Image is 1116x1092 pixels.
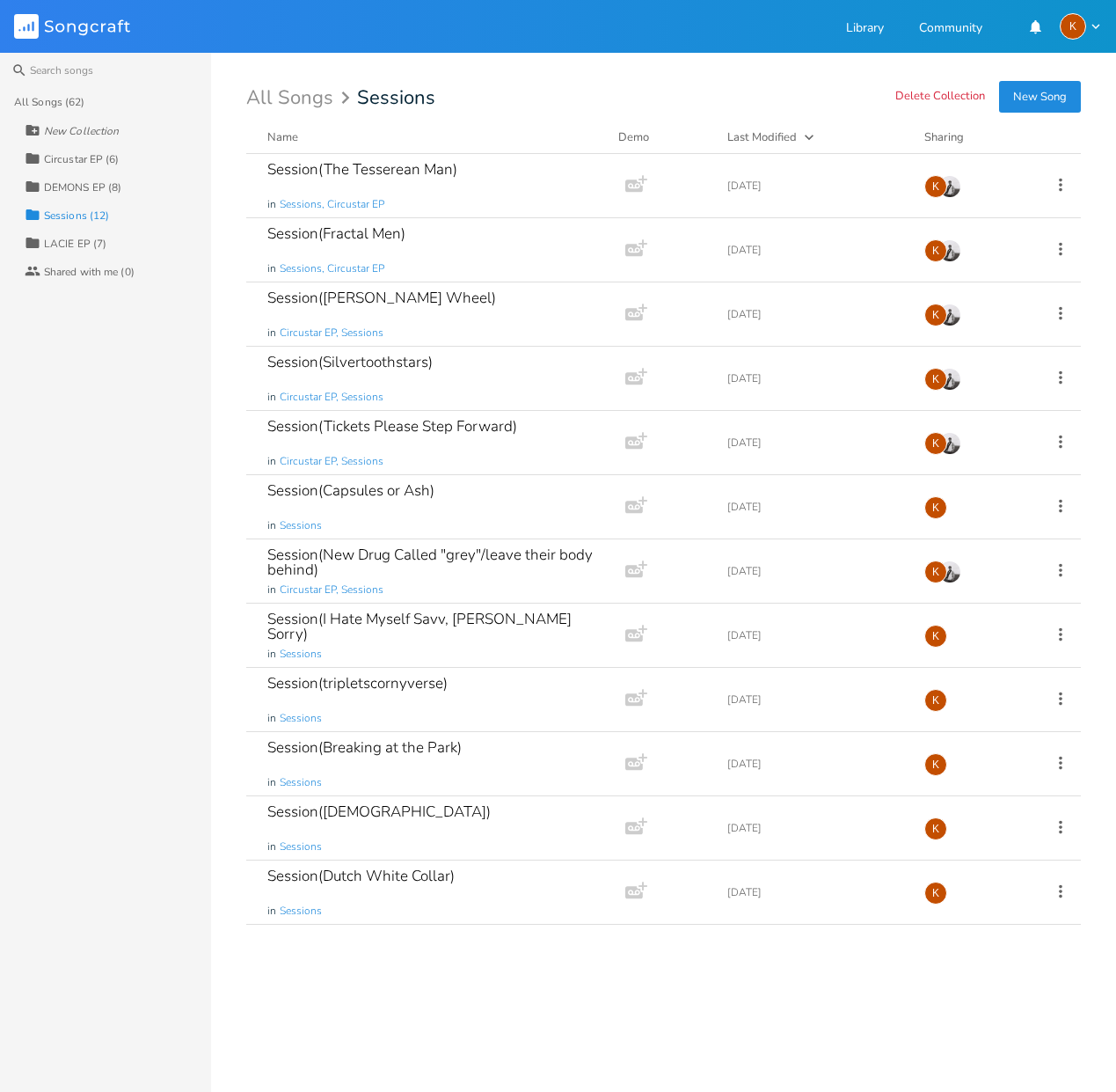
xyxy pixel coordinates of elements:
div: Kat [924,368,947,391]
span: Circustar EP, Sessions [280,583,383,597]
div: Session(Tickets Please Step Forward) [267,419,517,434]
div: [DATE] [727,823,903,833]
div: [DATE] [727,694,903,705]
div: [DATE] [727,759,903,769]
a: Library [846,22,884,37]
span: in [267,839,276,854]
span: in [267,904,276,919]
div: Session(Dutch White Collar) [267,868,455,883]
div: Demo [618,128,706,146]
div: Kat [924,689,947,712]
div: [DATE] [727,502,903,512]
div: Kat [924,432,947,455]
img: Costa Tzoytzoyrakos [938,368,961,391]
button: Delete Collection [895,90,985,105]
span: Sessions [357,88,435,107]
div: Session([DEMOGRAPHIC_DATA]) [267,804,491,819]
div: Kat [924,817,947,840]
span: in [267,326,276,341]
div: All Songs [246,90,355,106]
img: Costa Tzoytzoyrakos [938,175,961,198]
div: Kat [924,496,947,519]
div: All Songs (62) [14,97,84,107]
span: Circustar EP, Sessions [280,326,383,341]
span: Sessions, Circustar EP [280,197,384,212]
span: in [267,711,276,726]
div: [DATE] [727,566,903,576]
div: Sessions (12) [44,210,109,221]
div: Circustar EP (6) [44,154,120,165]
img: Costa Tzoytzoyrakos [938,304,961,326]
button: Last Modified [727,128,903,146]
div: Kat [924,882,947,905]
span: Sessions [280,647,322,662]
div: Session(Fractal Men) [267,226,405,241]
div: Kat [924,304,947,326]
div: Sharing [924,128,1030,146]
img: Costa Tzoytzoyrakos [938,432,961,455]
img: Costa Tzoytzoyrakos [938,561,961,583]
span: in [267,775,276,790]
div: LACIE EP (7) [44,238,106,249]
div: Session(New Drug Called "grey"/leave their body behind) [267,547,597,577]
div: Session(Silvertoothstars) [267,355,433,370]
span: in [267,518,276,533]
span: Sessions [280,775,322,790]
div: [DATE] [727,309,903,319]
div: Kat [924,175,947,198]
span: Sessions, Circustar EP [280,261,384,276]
a: Community [919,22,982,37]
div: Session(tripletscornyverse) [267,676,448,691]
span: Circustar EP, Sessions [280,454,383,469]
img: Costa Tzoytzoyrakos [938,239,961,262]
span: Sessions [280,711,322,726]
span: Sessions [280,518,322,533]
div: [DATE] [727,630,903,641]
div: New Collection [44,126,119,136]
div: Session(Breaking at the Park) [267,740,462,755]
span: in [267,390,276,405]
div: [DATE] [727,373,903,384]
span: Sessions [280,839,322,854]
span: in [267,454,276,469]
div: Name [267,129,298,145]
div: Session(I Hate Myself Savv, [PERSON_NAME] Sorry) [267,612,597,641]
div: [DATE] [727,180,903,191]
div: Last Modified [727,129,797,145]
div: Shared with me (0) [44,267,135,277]
div: [DATE] [727,437,903,448]
div: Session(The Tesserean Man) [267,162,457,177]
div: Kat [924,561,947,583]
span: in [267,647,276,662]
div: Kat [924,625,947,648]
span: Sessions [280,904,322,919]
span: in [267,261,276,276]
div: Session([PERSON_NAME] Wheel) [267,290,496,305]
button: Name [267,128,597,146]
button: K [1060,13,1102,40]
div: Session(Capsules or Ash) [267,483,434,498]
span: in [267,583,276,597]
span: in [267,197,276,212]
button: New Song [999,81,1081,113]
div: [DATE] [727,245,903,255]
span: Circustar EP, Sessions [280,390,383,405]
div: DEMONS EP (8) [44,182,121,193]
div: [DATE] [727,887,903,898]
div: Kat [1060,13,1086,40]
div: Kat [924,753,947,776]
div: Kat [924,239,947,262]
